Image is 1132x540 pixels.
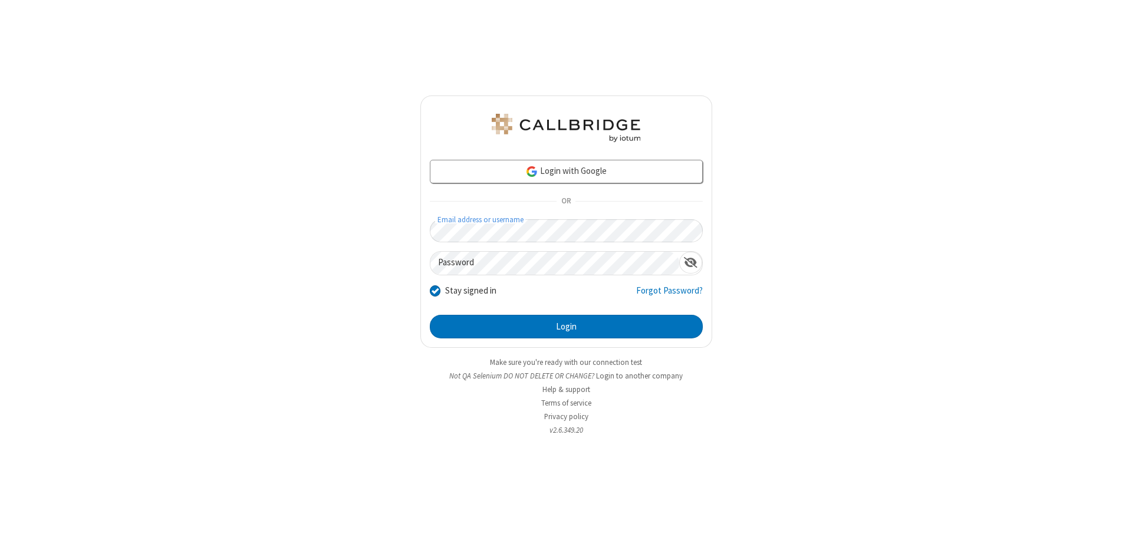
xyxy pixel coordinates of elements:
span: OR [557,193,575,210]
a: Terms of service [541,398,591,408]
button: Login [430,315,703,338]
button: Login to another company [596,370,683,381]
img: QA Selenium DO NOT DELETE OR CHANGE [489,114,643,142]
div: Show password [679,252,702,274]
a: Login with Google [430,160,703,183]
li: Not QA Selenium DO NOT DELETE OR CHANGE? [420,370,712,381]
a: Privacy policy [544,411,588,422]
li: v2.6.349.20 [420,424,712,436]
input: Email address or username [430,219,703,242]
input: Password [430,252,679,275]
label: Stay signed in [445,284,496,298]
a: Make sure you're ready with our connection test [490,357,642,367]
a: Help & support [542,384,590,394]
a: Forgot Password? [636,284,703,307]
img: google-icon.png [525,165,538,178]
